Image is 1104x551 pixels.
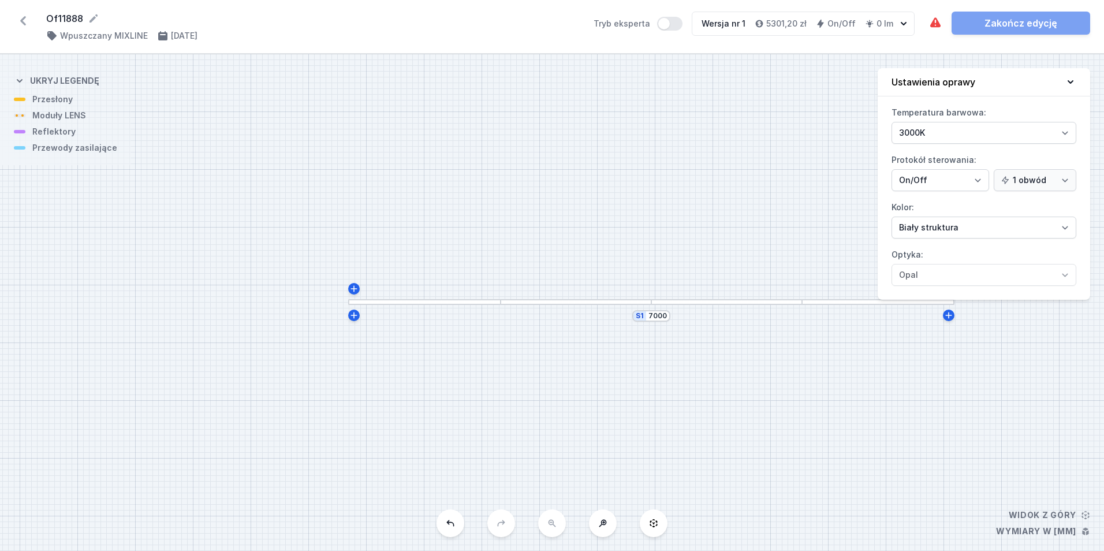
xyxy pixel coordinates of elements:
h4: 5301,20 zł [766,18,807,29]
h4: Ukryj legendę [30,75,99,87]
button: Wersja nr 15301,20 złOn/Off0 lm [692,12,915,36]
form: Of11888 [46,12,580,25]
h4: Wpuszczany MIXLINE [60,30,148,42]
label: Temperatura barwowa: [892,103,1076,144]
select: Temperatura barwowa: [892,122,1076,144]
h4: Ustawienia oprawy [892,75,975,89]
h4: On/Off [827,18,856,29]
select: Kolor: [892,217,1076,239]
button: Ukryj legendę [14,66,99,94]
label: Protokół sterowania: [892,151,1076,191]
h4: 0 lm [877,18,893,29]
button: Tryb eksperta [657,17,682,31]
select: Optyka: [892,264,1076,286]
label: Optyka: [892,245,1076,286]
label: Tryb eksperta [594,17,682,31]
button: Ustawienia oprawy [878,68,1090,96]
button: Edytuj nazwę projektu [88,13,99,24]
div: Wersja nr 1 [702,18,745,29]
label: Kolor: [892,198,1076,239]
select: Protokół sterowania: [892,169,989,191]
h4: [DATE] [171,30,197,42]
select: Protokół sterowania: [994,169,1076,191]
input: Wymiar [mm] [648,311,667,321]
